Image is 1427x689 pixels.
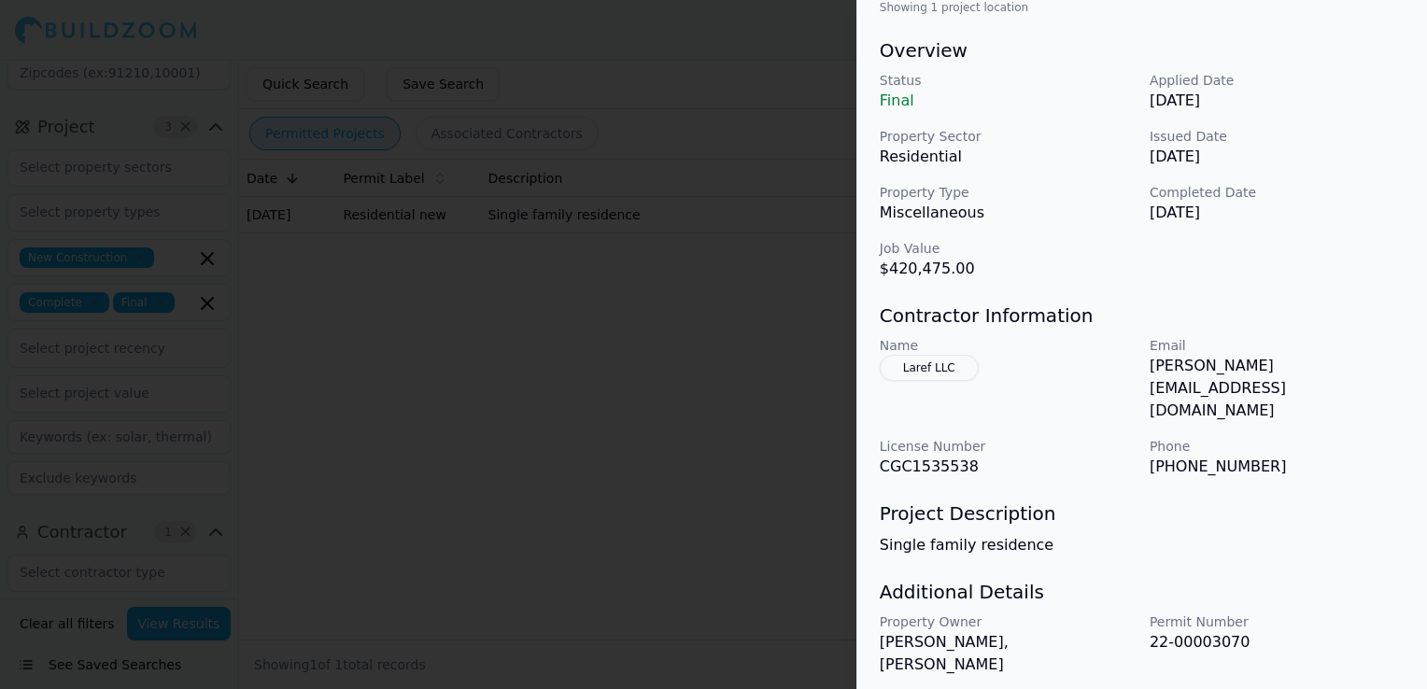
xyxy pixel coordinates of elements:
h3: Contractor Information [880,302,1405,329]
p: Final [880,90,1135,112]
p: Permit Number [1150,612,1405,631]
p: Job Value [880,239,1135,258]
p: Completed Date [1150,183,1405,202]
p: [PHONE_NUMBER] [1150,456,1405,478]
h3: Additional Details [880,579,1405,605]
p: Residential [880,146,1135,168]
p: Single family residence [880,534,1405,556]
h3: Project Description [880,500,1405,527]
p: Issued Date [1150,127,1405,146]
p: Property Type [880,183,1135,202]
p: Email [1150,336,1405,355]
p: CGC1535538 [880,456,1135,478]
p: Property Owner [880,612,1135,631]
p: [PERSON_NAME], [PERSON_NAME] [880,631,1135,676]
p: Phone [1150,437,1405,456]
p: $420,475.00 [880,258,1135,280]
p: Status [880,71,1135,90]
p: [DATE] [1150,90,1405,112]
p: Property Sector [880,127,1135,146]
p: Name [880,336,1135,355]
p: [DATE] [1150,146,1405,168]
p: License Number [880,437,1135,456]
p: Applied Date [1150,71,1405,90]
button: Laref LLC [880,355,979,381]
p: 22-00003070 [1150,631,1405,654]
p: Miscellaneous [880,202,1135,224]
p: [PERSON_NAME][EMAIL_ADDRESS][DOMAIN_NAME] [1150,355,1405,422]
p: [DATE] [1150,202,1405,224]
h3: Overview [880,37,1405,63]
